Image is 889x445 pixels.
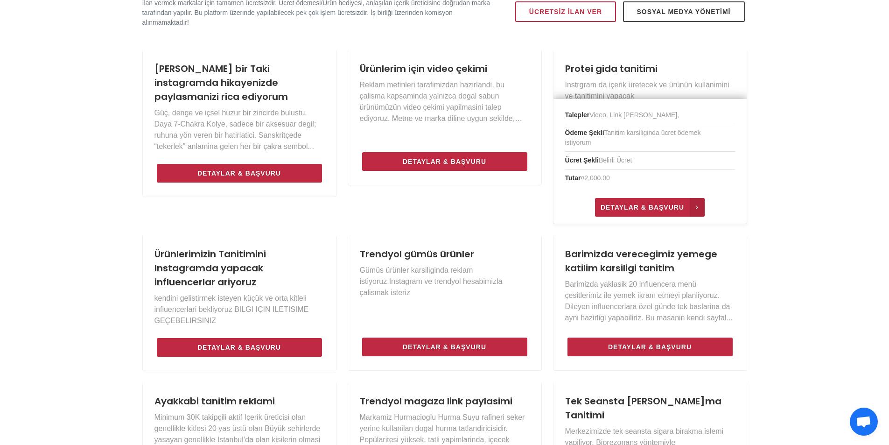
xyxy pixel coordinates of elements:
[565,174,581,182] strong: Tutar
[565,152,735,170] li: Belirli Ücret
[601,202,684,213] span: Detaylar & Başvuru
[850,408,878,436] a: Açık sohbet
[362,152,527,171] a: Detaylar & Başvuru
[154,293,324,326] p: kendini gelistirmek isteyen küçük ve orta kitleli influencerlari bekliyoruz BILGI IÇIN ILETISIME ...
[565,279,735,324] p: Barimizda yaklasik 20 influencera menü çesitlerimiz ile yemek ikram etmeyi planliyoruz. Dileyen i...
[360,247,474,261] a: Trendyol gümüs ürünler
[637,6,731,17] span: Sosyal Medya Yönetimi
[154,247,266,289] a: Ürünlerimizin Tanitimini Instagramda yapacak influencerlar ariyoruz
[197,342,281,353] span: Detaylar & Başvuru
[565,62,658,75] a: Protei gida tanitimi
[154,395,275,408] a: Ayakkabi tanitim reklami
[565,79,735,102] p: Instrgram da içerik üretecek ve ürünün kullanimini ve tanitimini yapacak
[154,62,288,103] a: [PERSON_NAME] bir Taki instagramda hikayenizde paylasmanizi rica ediyorum
[565,124,735,152] li: Tanitim karsiliginda ücret ödemek istiyorum
[608,341,692,353] span: Detaylar & Başvuru
[157,338,322,357] a: Detaylar & Başvuru
[565,247,717,275] a: Barimizda verecegimiz yemege katilim karsiligi tanitim
[565,156,599,164] strong: Ücret Şekli
[565,170,735,187] li: ¤2,000.00
[565,111,590,119] strong: Talepler
[403,156,486,167] span: Detaylar & Başvuru
[565,106,735,124] li: Video, Link [PERSON_NAME],
[515,1,616,22] a: Ücretsiz İlan Ver
[565,129,604,136] strong: Ödeme Şekli
[360,62,487,75] a: Ürünlerim için video çekimi
[157,164,322,183] a: Detaylar & Başvuru
[360,265,530,298] p: Gümüs ürünler karsiliginda reklam istiyoruz.Instagram ve trendyol hesabimizla çalismak isteriz
[595,198,705,217] a: Detaylar & Başvuru
[623,1,745,22] a: Sosyal Medya Yönetimi
[529,6,602,17] span: Ücretsiz İlan Ver
[403,341,486,353] span: Detaylar & Başvuru
[360,395,512,408] a: Trendyol magaza link paylasimi
[565,395,721,422] a: Tek Seansta [PERSON_NAME]ma Tanitimi
[360,79,530,124] p: Reklam metinleri tarafimizdan hazirlandi, bu çalisma kapsaminda yalnizca dogal sabun ürünümüzün v...
[197,168,281,179] span: Detaylar & Başvuru
[362,338,527,356] a: Detaylar & Başvuru
[154,107,324,152] p: Güç, denge ve içsel huzur bir zincirde bulustu. Daya 7-Chakra Kolye, sadece bir aksesuar degil; r...
[567,338,733,356] a: Detaylar & Başvuru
